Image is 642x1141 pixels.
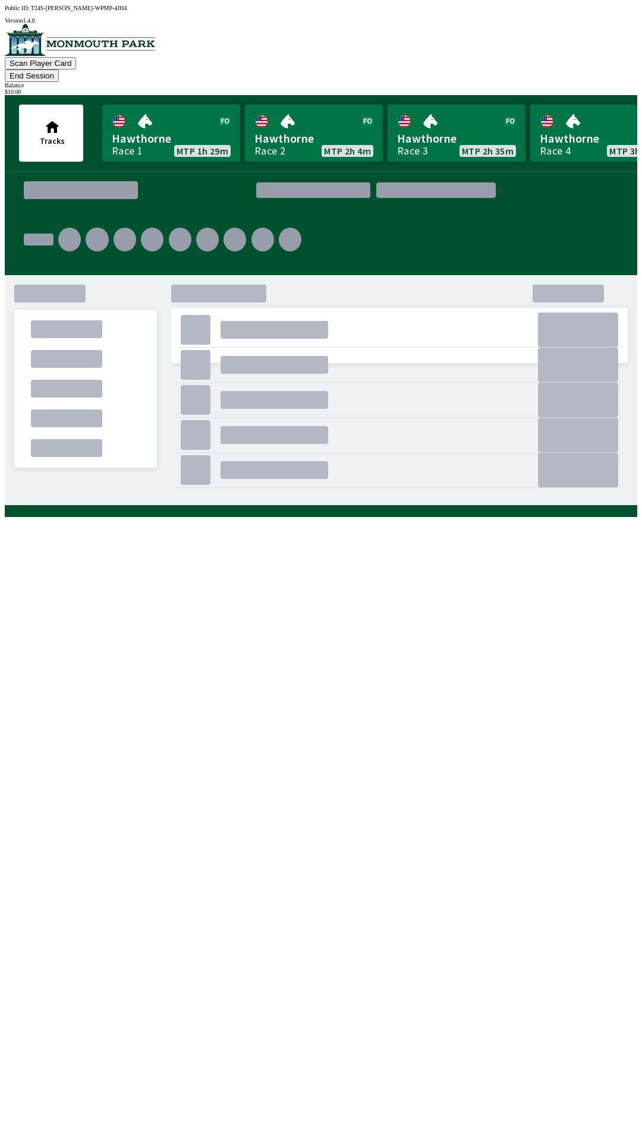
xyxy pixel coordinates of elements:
[40,135,65,146] span: Tracks
[177,146,228,156] span: MTP 1h 29m
[540,146,571,156] div: Race 4
[397,131,516,146] span: Hawthorne
[5,70,59,82] button: End Session
[112,131,231,146] span: Hawthorne
[5,17,637,24] div: Version 1.4.0
[5,89,637,95] div: $ 10.00
[397,146,428,156] div: Race 3
[5,24,155,56] img: venue logo
[5,57,76,70] button: Scan Player Card
[31,5,127,11] span: T24S-[PERSON_NAME]-WPMP-4JH4
[388,105,525,162] a: HawthorneRace 3MTP 2h 35m
[462,146,514,156] span: MTP 2h 35m
[324,146,371,156] span: MTP 2h 4m
[5,5,637,11] div: Public ID:
[245,105,383,162] a: HawthorneRace 2MTP 2h 4m
[254,146,285,156] div: Race 2
[102,105,240,162] a: HawthorneRace 1MTP 1h 29m
[5,82,637,89] div: Balance
[254,131,373,146] span: Hawthorne
[19,105,83,162] button: Tracks
[112,146,143,156] div: Race 1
